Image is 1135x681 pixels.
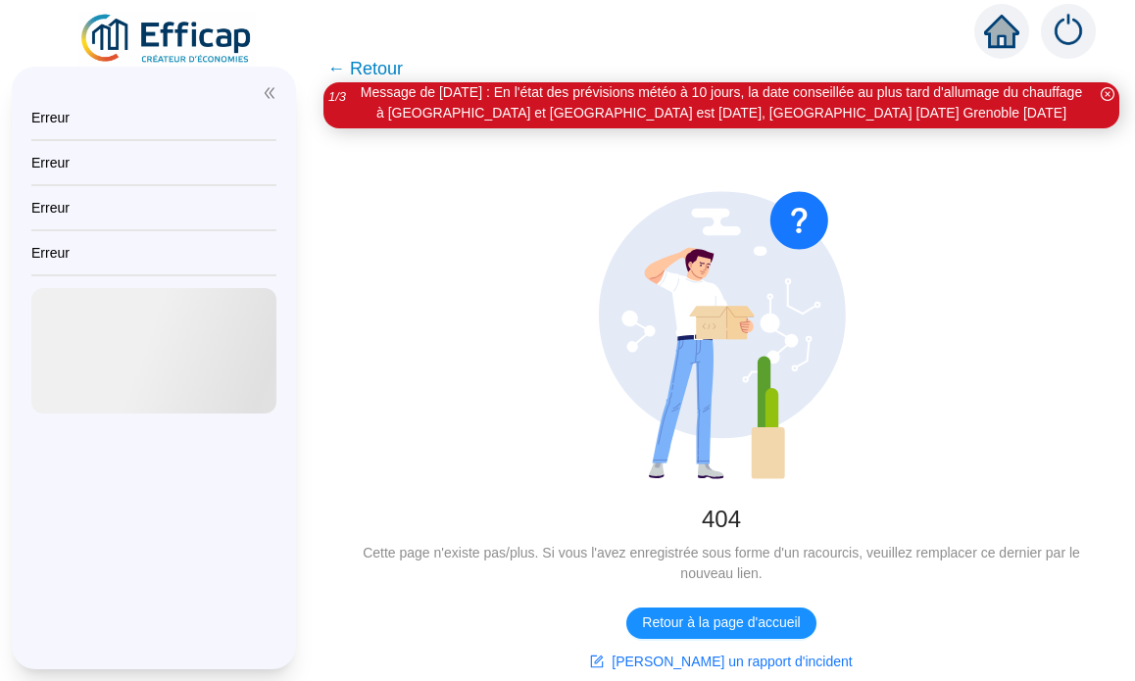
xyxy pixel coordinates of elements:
[355,82,1088,123] div: Message de [DATE] : En l'état des prévisions météo à 10 jours, la date conseillée au plus tard d'...
[78,12,256,67] img: efficap energie logo
[984,14,1019,49] span: home
[328,89,346,104] i: 1 / 3
[1101,87,1114,101] span: close-circle
[590,655,604,668] span: form
[1041,4,1096,59] img: alerts
[339,543,1104,584] div: Cette page n'existe pas/plus. Si vous l'avez enregistrée sous forme d'un racourcis, veuillez remp...
[31,243,276,263] div: Erreur
[263,86,276,100] span: double-left
[31,153,276,172] div: Erreur
[31,198,276,218] div: Erreur
[339,504,1104,535] div: 404
[574,647,867,678] button: [PERSON_NAME] un rapport d'incident
[626,608,815,639] button: Retour à la page d'accueil
[327,55,403,82] span: ← Retour
[612,652,852,672] span: [PERSON_NAME] un rapport d'incident
[31,108,276,127] div: Erreur
[642,612,800,633] span: Retour à la page d'accueil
